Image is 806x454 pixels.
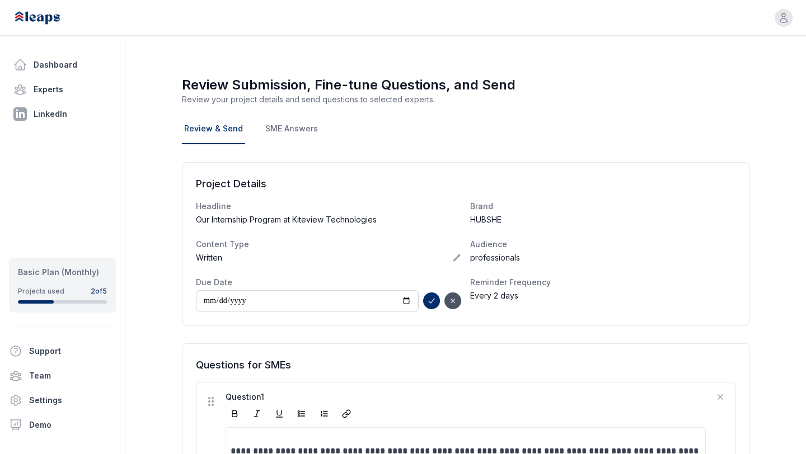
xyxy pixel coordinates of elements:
button: Bold (Cmd+B) [226,405,243,423]
button: Numbered List [315,405,333,423]
button: Italic (Cmd+I) [248,405,266,423]
span: Written [196,252,222,263]
span: Our Internship Program at Kiteview Technologies [196,214,377,225]
a: LinkedIn [9,103,116,125]
button: Bullet List [293,405,311,423]
a: Review & Send [182,114,245,144]
a: SME Answers [263,114,320,144]
dt: Audience [470,239,735,250]
div: Basic Plan (Monthly) [18,267,107,278]
div: Projects used [18,287,64,296]
img: Leaps [13,6,85,30]
span: Every 2 days [470,290,518,301]
dt: Reminder Frequency [470,277,735,288]
dt: Content Type [196,239,461,250]
dt: Due Date [196,277,461,288]
a: Settings [4,389,120,412]
button: Support [4,340,111,362]
dt: Brand [470,201,735,212]
h2: Project Details [196,176,735,192]
h1: Review Submission, Fine-tune Questions, and Send [182,76,749,94]
span: HUBSHE [470,214,502,225]
div: Question 1 [226,391,706,403]
a: Team [4,365,120,387]
h2: Questions for SMEs [196,357,735,373]
div: 2 of 5 [91,287,107,296]
p: Review your project details and send questions to selected experts. [182,94,749,105]
button: Underline (Cmd+U) [270,405,288,423]
dt: Headline [196,201,461,212]
span: professionals [470,252,520,263]
button: Add Link [338,405,355,423]
button: Delete question [715,391,726,403]
a: Experts [9,78,116,101]
a: Dashboard [9,54,116,76]
a: Demo [4,414,120,436]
